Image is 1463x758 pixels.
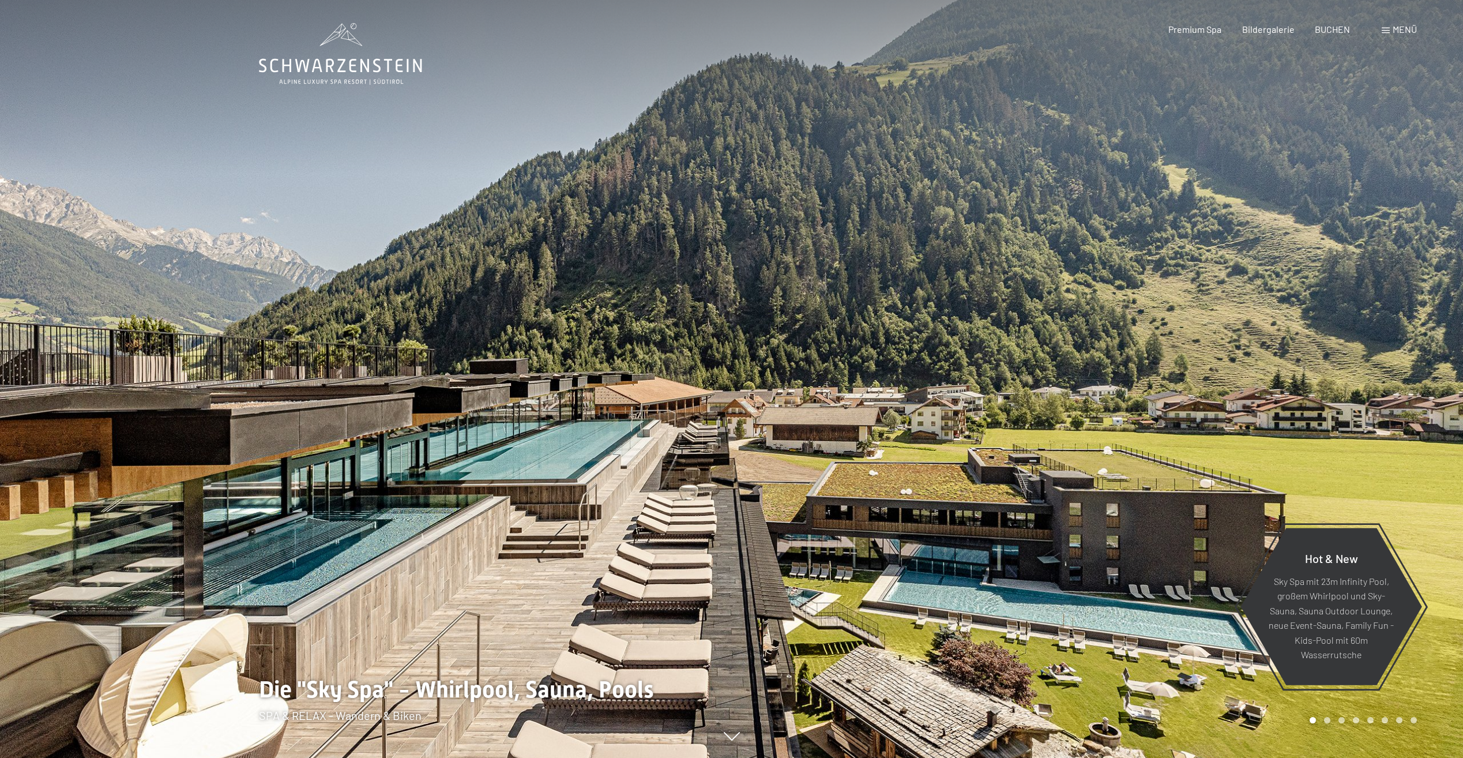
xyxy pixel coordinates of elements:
[1353,717,1359,723] div: Carousel Page 4
[1338,717,1345,723] div: Carousel Page 3
[1310,717,1316,723] div: Carousel Page 1 (Current Slide)
[1396,717,1402,723] div: Carousel Page 7
[1242,24,1295,35] a: Bildergalerie
[1382,717,1388,723] div: Carousel Page 6
[1393,24,1417,35] span: Menü
[1411,717,1417,723] div: Carousel Page 8
[1269,573,1394,662] p: Sky Spa mit 23m Infinity Pool, großem Whirlpool und Sky-Sauna, Sauna Outdoor Lounge, neue Event-S...
[1315,24,1350,35] a: BUCHEN
[1306,717,1417,723] div: Carousel Pagination
[1324,717,1330,723] div: Carousel Page 2
[1168,24,1221,35] a: Premium Spa
[1367,717,1374,723] div: Carousel Page 5
[1305,551,1358,565] span: Hot & New
[1240,527,1423,686] a: Hot & New Sky Spa mit 23m Infinity Pool, großem Whirlpool und Sky-Sauna, Sauna Outdoor Lounge, ne...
